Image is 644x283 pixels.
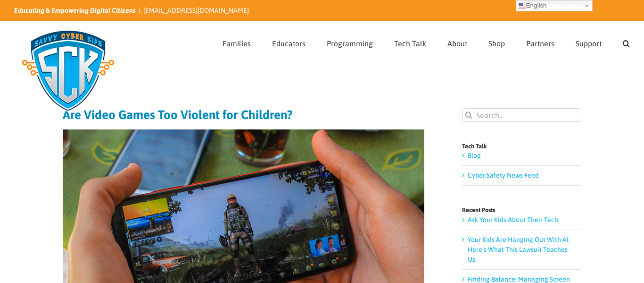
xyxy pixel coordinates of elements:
[223,40,251,47] span: Families
[14,7,136,14] i: Educating & Empowering Digital Citizens
[272,21,305,63] a: Educators
[63,108,424,121] h1: Are Video Games Too Violent for Children?
[488,21,505,63] a: Shop
[223,21,251,63] a: Families
[462,207,581,213] h4: Recent Posts
[468,236,570,263] a: Your Kids Are Hanging Out With AI. Here’s What This Lawsuit Teaches Us.
[468,172,539,179] a: Cyber Safety News Feed
[143,7,249,14] a: [EMAIL_ADDRESS][DOMAIN_NAME]
[488,40,505,47] span: Shop
[327,40,373,47] span: Programming
[327,21,373,63] a: Programming
[526,40,554,47] span: Partners
[394,21,426,63] a: Tech Talk
[447,21,467,63] a: About
[576,21,602,63] a: Support
[447,40,467,47] span: About
[468,152,481,159] a: Blog
[14,24,122,118] img: Savvy Cyber Kids Logo
[526,21,554,63] a: Partners
[576,40,602,47] span: Support
[519,2,526,9] img: en
[462,143,581,149] h4: Tech Talk
[623,21,630,63] a: Search
[468,216,558,223] a: Ask Your Kids About Their Tech
[272,40,305,47] span: Educators
[462,108,581,122] input: Search...
[462,108,476,122] input: Search
[223,21,630,63] nav: Main Menu
[394,40,426,47] span: Tech Talk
